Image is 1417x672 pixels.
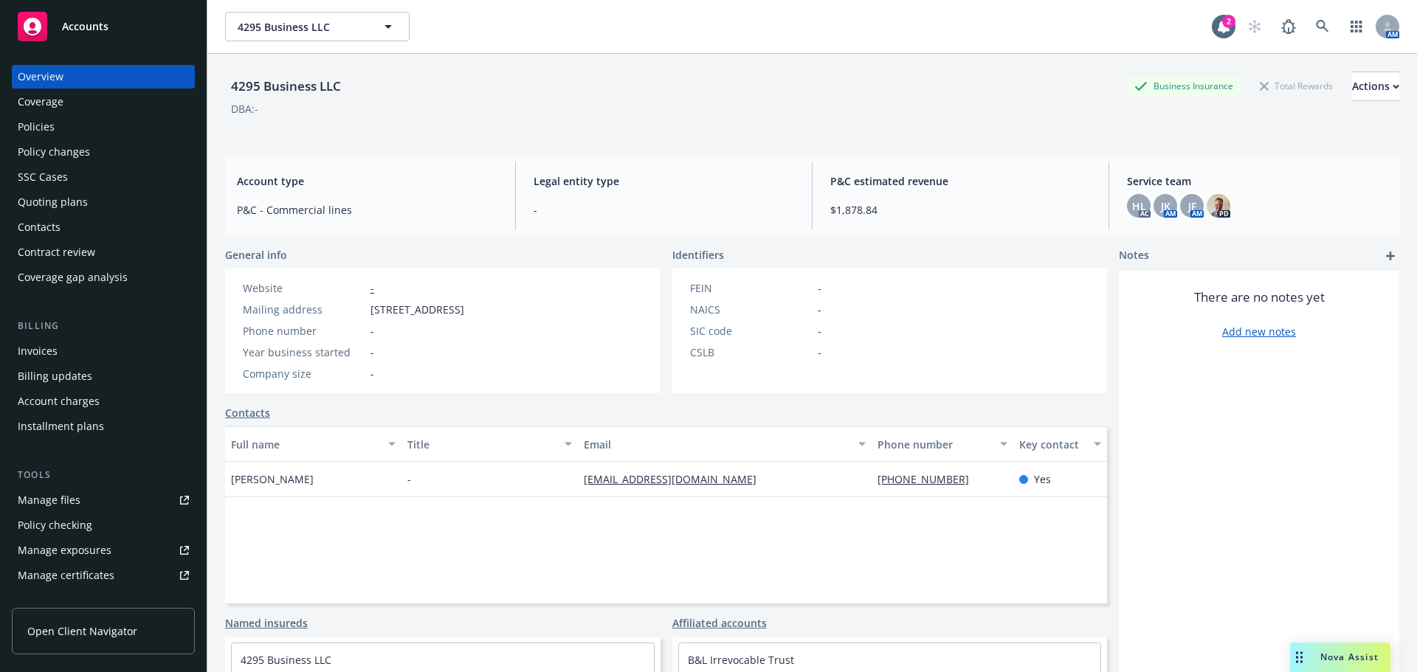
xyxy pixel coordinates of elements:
a: Policy changes [12,140,195,164]
span: Identifiers [672,247,724,263]
div: SSC Cases [18,165,68,189]
a: Manage claims [12,589,195,612]
div: Coverage gap analysis [18,266,128,289]
a: Overview [12,65,195,89]
div: Quoting plans [18,190,88,214]
button: Actions [1352,72,1399,101]
span: Notes [1119,247,1149,265]
span: - [818,323,821,339]
a: add [1382,247,1399,265]
a: B&L Irrevocable Trust [688,653,794,667]
a: Switch app [1342,12,1371,41]
div: Contacts [18,215,61,239]
div: Full name [231,437,379,452]
div: Phone number [878,437,990,452]
span: - [534,202,794,218]
span: Legal entity type [534,173,794,189]
span: Accounts [62,21,108,32]
div: Business Insurance [1127,77,1241,95]
div: FEIN [690,280,812,296]
a: Manage files [12,488,195,512]
span: - [370,344,374,360]
a: Policies [12,115,195,139]
div: Manage files [18,488,80,512]
a: Manage certificates [12,564,195,587]
button: Email [578,426,872,462]
a: Affiliated accounts [672,615,767,631]
div: Manage certificates [18,564,114,587]
div: Overview [18,65,63,89]
span: JF [1188,198,1196,214]
div: Billing updates [18,364,92,388]
div: Policy changes [18,140,90,164]
div: 2 [1222,15,1235,28]
a: SSC Cases [12,165,195,189]
div: Invoices [18,339,58,363]
span: - [818,280,821,296]
div: Phone number [243,323,365,339]
div: Email [584,437,849,452]
div: Drag to move [1290,642,1309,672]
a: Billing updates [12,364,195,388]
img: photo [1207,194,1230,218]
span: - [818,302,821,317]
div: Year business started [243,344,365,360]
span: Nova Assist [1320,651,1379,663]
span: [PERSON_NAME] [231,471,314,487]
button: Nova Assist [1290,642,1390,672]
div: Contract review [18,240,95,264]
a: Search [1308,12,1337,41]
div: Account charges [18,389,100,413]
span: - [370,323,374,339]
div: Tools [12,468,195,482]
span: Service team [1127,173,1387,189]
button: Full name [225,426,401,462]
a: Manage exposures [12,538,195,562]
div: Total Rewards [1252,77,1340,95]
button: Phone number [872,426,1013,462]
div: DBA: - [231,101,258,117]
span: - [818,344,821,360]
div: 4295 Business LLC [225,77,347,96]
div: SIC code [690,323,812,339]
a: Quoting plans [12,190,195,214]
a: Named insureds [225,615,308,631]
div: Coverage [18,90,63,114]
span: Account type [237,173,497,189]
span: P&C - Commercial lines [237,202,497,218]
a: 4295 Business LLC [241,653,331,667]
div: NAICS [690,302,812,317]
a: Account charges [12,389,195,413]
div: Website [243,280,365,296]
span: Open Client Navigator [27,623,137,639]
a: Accounts [12,6,195,47]
div: Title [407,437,556,452]
a: Report a Bug [1274,12,1303,41]
span: - [370,366,374,381]
span: General info [225,247,287,263]
div: Company size [243,366,365,381]
a: Coverage [12,90,195,114]
a: Add new notes [1222,324,1296,339]
div: Manage exposures [18,538,111,562]
span: - [407,471,411,487]
a: Start snowing [1240,12,1269,41]
span: P&C estimated revenue [830,173,1091,189]
a: [EMAIL_ADDRESS][DOMAIN_NAME] [584,472,768,486]
button: Title [401,426,578,462]
div: Policies [18,115,55,139]
a: [PHONE_NUMBER] [878,472,981,486]
button: 4295 Business LLC [225,12,410,41]
div: Installment plans [18,415,104,438]
a: Installment plans [12,415,195,438]
a: Contract review [12,240,195,264]
span: JK [1161,198,1171,214]
a: Policy checking [12,513,195,537]
a: Contacts [12,215,195,239]
span: $1,878.84 [830,202,1091,218]
span: Yes [1034,471,1051,487]
span: There are no notes yet [1194,288,1325,306]
span: [STREET_ADDRESS] [370,302,464,317]
span: HL [1132,198,1146,214]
